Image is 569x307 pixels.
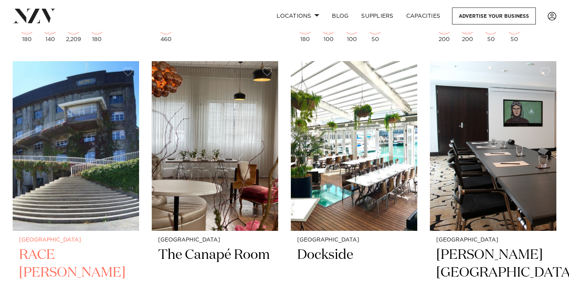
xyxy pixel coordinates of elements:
[436,246,550,300] h2: [PERSON_NAME][GEOGRAPHIC_DATA]
[19,237,133,243] small: [GEOGRAPHIC_DATA]
[158,237,272,243] small: [GEOGRAPHIC_DATA]
[270,7,326,24] a: Locations
[13,9,56,23] img: nzv-logo.png
[436,237,550,243] small: [GEOGRAPHIC_DATA]
[297,237,411,243] small: [GEOGRAPHIC_DATA]
[297,246,411,300] h2: Dockside
[452,7,536,24] a: Advertise your business
[400,7,447,24] a: Capacities
[326,7,355,24] a: BLOG
[158,246,272,300] h2: The Canapé Room
[355,7,399,24] a: SUPPLIERS
[19,246,133,300] h2: RACE [PERSON_NAME]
